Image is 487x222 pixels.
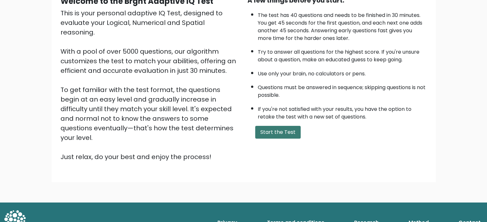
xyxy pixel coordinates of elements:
li: If you're not satisfied with your results, you have the option to retake the test with a new set ... [258,102,427,121]
div: This is your personal adaptive IQ Test, designed to evaluate your Logical, Numerical and Spatial ... [61,8,240,162]
li: Questions must be answered in sequence; skipping questions is not possible. [258,80,427,99]
button: Start the Test [255,126,301,139]
li: Try to answer all questions for the highest score. If you're unsure about a question, make an edu... [258,45,427,64]
li: Use only your brain, no calculators or pens. [258,67,427,78]
li: The test has 40 questions and needs to be finished in 30 minutes. You get 45 seconds for the firs... [258,8,427,42]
